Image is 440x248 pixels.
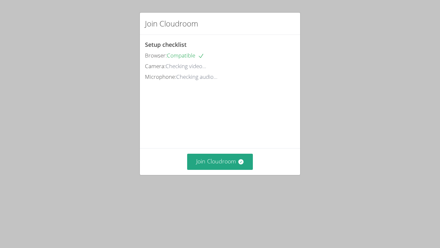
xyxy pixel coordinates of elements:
span: Browser: [145,52,167,59]
h2: Join Cloudroom [145,18,198,29]
span: Compatible [167,52,204,59]
span: Checking video... [166,62,206,70]
span: Setup checklist [145,41,187,48]
span: Camera: [145,62,166,70]
span: Checking audio... [176,73,217,80]
span: Microphone: [145,73,176,80]
button: Join Cloudroom [187,154,253,170]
